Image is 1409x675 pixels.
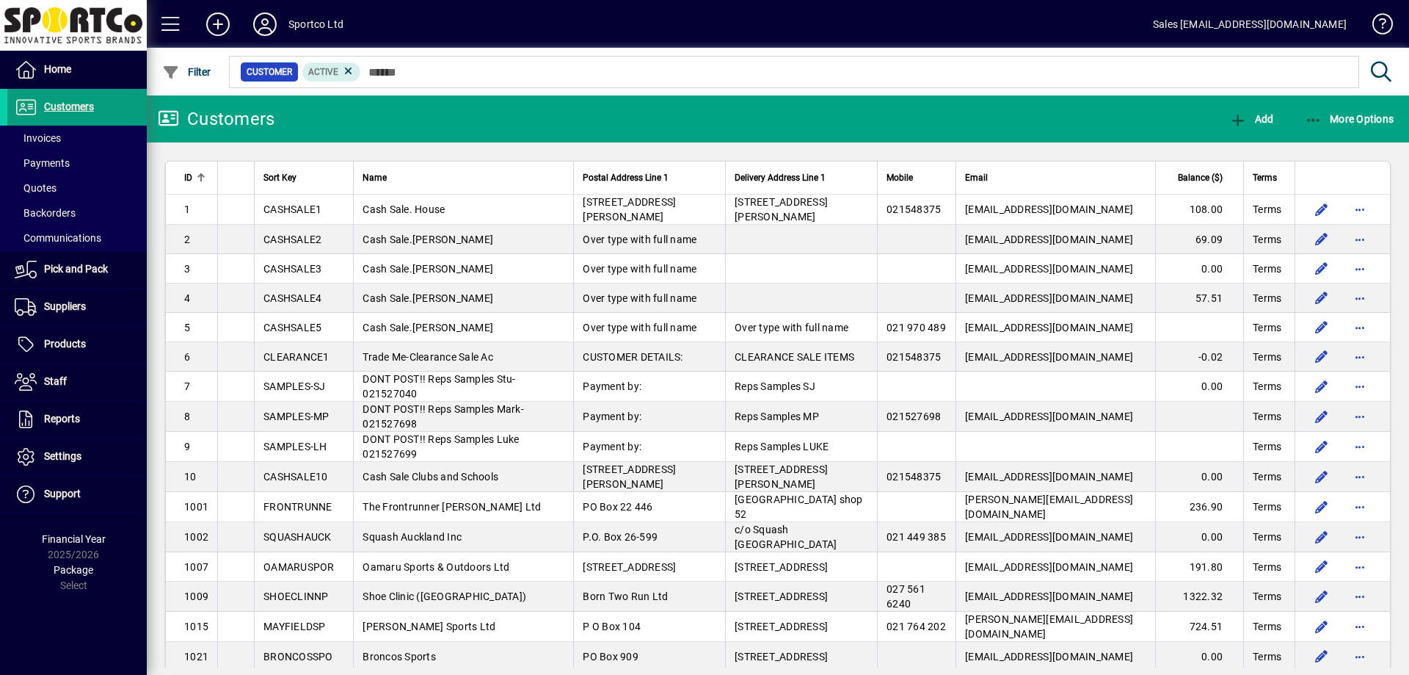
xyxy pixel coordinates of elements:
[263,531,332,543] span: SQUASHAUCK
[15,207,76,219] span: Backorders
[308,67,338,77] span: Active
[735,196,828,223] span: [STREET_ADDRESS][PERSON_NAME]
[1178,170,1223,186] span: Balance ($)
[1310,435,1333,458] button: Edit
[263,561,335,573] span: OAMARUSPOR
[263,322,321,333] span: CASHSALE5
[184,170,192,186] span: ID
[1310,257,1333,281] button: Edit
[965,170,988,186] span: Email
[965,494,1133,520] span: [PERSON_NAME][EMAIL_ADDRESS][DOMAIN_NAME]
[7,251,147,288] a: Pick and Pack
[965,411,1133,422] span: [EMAIL_ADDRESS][DOMAIN_NAME]
[15,157,70,169] span: Payments
[886,170,913,186] span: Mobile
[7,151,147,176] a: Payments
[1253,439,1281,454] span: Terms
[158,107,274,131] div: Customers
[184,561,208,573] span: 1007
[735,170,826,186] span: Delivery Address Line 1
[1253,649,1281,664] span: Terms
[184,651,208,663] span: 1021
[1348,525,1372,549] button: More options
[735,351,854,363] span: CLEARANCE SALE ITEMS
[363,292,493,304] span: Cash Sale.[PERSON_NAME]
[1253,409,1281,424] span: Terms
[583,351,682,363] span: CUSTOMER DETAILS:
[263,380,326,392] span: SAMPLES-SJ
[54,564,93,576] span: Package
[1155,552,1243,582] td: 191.80
[1310,286,1333,310] button: Edit
[263,441,327,452] span: SAMPLES-LH
[1253,202,1281,217] span: Terms
[363,351,493,363] span: Trade Me-Clearance Sale Ac
[1310,375,1333,398] button: Edit
[184,263,190,275] span: 3
[263,203,321,215] span: CASHSALE1
[1253,589,1281,604] span: Terms
[1348,316,1372,339] button: More options
[263,292,321,304] span: CASHSALE4
[1310,198,1333,221] button: Edit
[194,11,241,37] button: Add
[184,292,190,304] span: 4
[1253,499,1281,514] span: Terms
[1348,375,1372,398] button: More options
[162,66,211,78] span: Filter
[302,62,361,82] mat-chip: Activation Status: Active
[184,471,197,483] span: 10
[1155,642,1243,671] td: 0.00
[263,234,321,245] span: CASHSALE2
[184,621,208,632] span: 1015
[583,170,669,186] span: Postal Address Line 1
[15,132,61,144] span: Invoices
[44,263,108,275] span: Pick and Pack
[1253,530,1281,544] span: Terms
[1253,379,1281,394] span: Terms
[583,322,696,333] span: Over type with full name
[44,375,67,387] span: Staff
[44,450,81,462] span: Settings
[583,380,641,392] span: Payment by:
[184,380,190,392] span: 7
[1253,261,1281,276] span: Terms
[886,471,941,483] span: 021548375
[965,292,1133,304] span: [EMAIL_ADDRESS][DOMAIN_NAME]
[1253,320,1281,335] span: Terms
[7,51,147,88] a: Home
[263,471,328,483] span: CASHSALE10
[7,126,147,151] a: Invoices
[1253,291,1281,306] span: Terms
[965,203,1133,215] span: [EMAIL_ADDRESS][DOMAIN_NAME]
[886,203,941,215] span: 021548375
[1155,462,1243,492] td: 0.00
[363,471,498,483] span: Cash Sale Clubs and Schools
[7,326,147,363] a: Products
[965,351,1133,363] span: [EMAIL_ADDRESS][DOMAIN_NAME]
[1310,316,1333,339] button: Edit
[1155,254,1243,284] td: 0.00
[363,531,462,543] span: Squash Auckland Inc
[965,613,1133,640] span: [PERSON_NAME][EMAIL_ADDRESS][DOMAIN_NAME]
[1348,286,1372,310] button: More options
[44,338,86,350] span: Products
[583,441,641,452] span: Payment by:
[363,203,445,215] span: Cash Sale. House
[1310,615,1333,638] button: Edit
[583,561,676,573] span: [STREET_ADDRESS]
[44,413,80,425] span: Reports
[583,531,658,543] span: P.O. Box 26-599
[44,300,86,312] span: Suppliers
[1310,465,1333,488] button: Edit
[7,289,147,325] a: Suppliers
[1310,495,1333,519] button: Edit
[363,591,526,602] span: Shoe Clinic ([GEOGRAPHIC_DATA])
[7,176,147,201] a: Quotes
[1155,284,1243,313] td: 57.51
[263,411,330,422] span: SAMPLES-MP
[886,322,946,333] span: 021 970 489
[159,59,215,85] button: Filter
[735,463,828,490] span: [STREET_ADDRESS][PERSON_NAME]
[263,651,333,663] span: BRONCOSSPO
